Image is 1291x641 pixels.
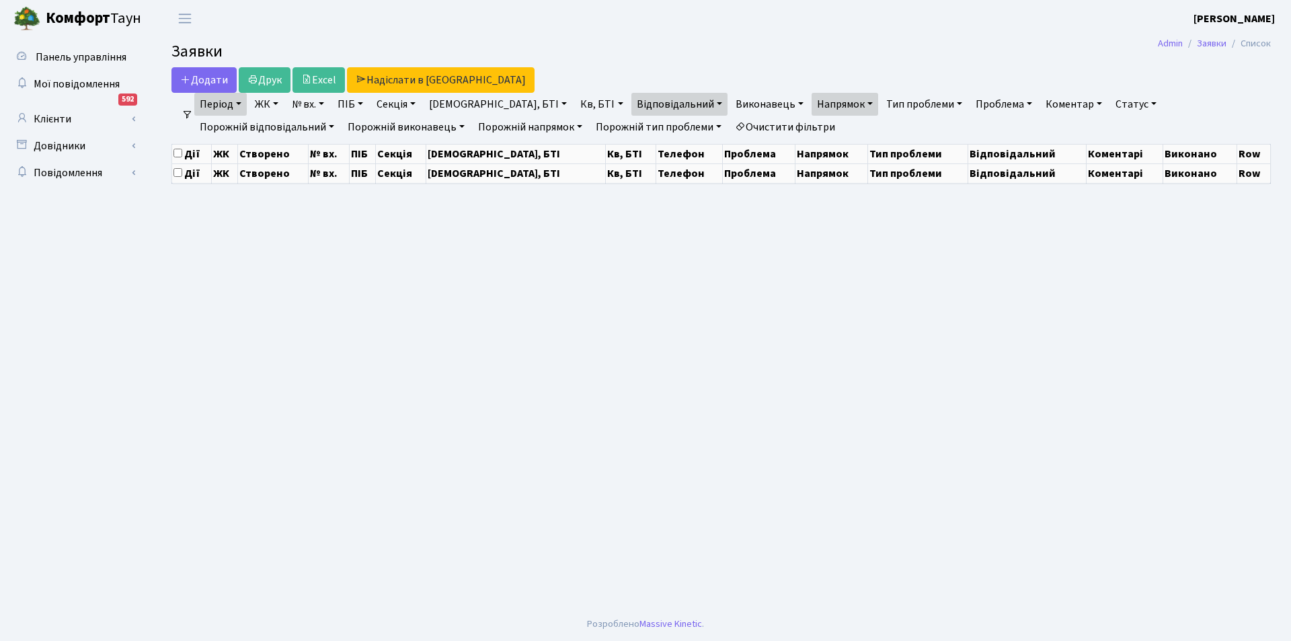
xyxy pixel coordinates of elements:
th: Секція [376,144,426,163]
a: Виконавець [730,93,809,116]
th: Створено [237,144,309,163]
a: Повідомлення [7,159,141,186]
a: Порожній напрямок [473,116,588,139]
a: Заявки [1197,36,1226,50]
a: Порожній виконавець [342,116,470,139]
th: ПІБ [349,163,376,183]
span: Мої повідомлення [34,77,120,91]
th: Телефон [656,144,723,163]
b: Комфорт [46,7,110,29]
a: Massive Kinetic [639,617,702,631]
th: ЖК [212,144,237,163]
span: Додати [180,73,228,87]
th: Секція [376,163,426,183]
th: Проблема [722,163,795,183]
th: Виконано [1163,144,1237,163]
th: № вх. [309,163,350,183]
th: Напрямок [795,163,868,183]
th: Виконано [1163,163,1237,183]
a: Тип проблеми [881,93,968,116]
div: 592 [118,93,137,106]
th: Відповідальний [968,144,1086,163]
a: [DEMOGRAPHIC_DATA], БТІ [424,93,572,116]
span: Панель управління [36,50,126,65]
th: Відповідальний [968,163,1086,183]
a: [PERSON_NAME] [1194,11,1275,27]
b: [PERSON_NAME] [1194,11,1275,26]
th: Телефон [656,163,723,183]
a: Період [194,93,247,116]
a: Відповідальний [631,93,728,116]
nav: breadcrumb [1138,30,1291,58]
a: Друк [239,67,290,93]
a: № вх. [286,93,329,116]
span: Заявки [171,40,223,63]
li: Список [1226,36,1271,51]
a: Секція [371,93,421,116]
th: ЖК [212,163,237,183]
th: [DEMOGRAPHIC_DATA], БТІ [426,163,605,183]
a: Проблема [970,93,1038,116]
th: Коментарі [1086,144,1163,163]
th: Row [1237,144,1270,163]
button: Переключити навігацію [168,7,202,30]
a: ЖК [249,93,284,116]
th: Row [1237,163,1270,183]
th: Тип проблеми [868,144,968,163]
a: Admin [1158,36,1183,50]
a: Надіслати в [GEOGRAPHIC_DATA] [347,67,535,93]
a: Статус [1110,93,1162,116]
a: ПІБ [332,93,368,116]
th: Коментарі [1086,163,1163,183]
th: Напрямок [795,144,868,163]
a: Мої повідомлення592 [7,71,141,98]
th: [DEMOGRAPHIC_DATA], БТІ [426,144,605,163]
a: Довідники [7,133,141,159]
a: Клієнти [7,106,141,133]
a: Очистити фільтри [730,116,840,139]
th: Кв, БТІ [605,163,656,183]
th: Створено [237,163,309,183]
a: Excel [292,67,345,93]
a: Панель управління [7,44,141,71]
th: № вх. [309,144,350,163]
th: Кв, БТІ [605,144,656,163]
a: Порожній відповідальний [194,116,340,139]
img: logo.png [13,5,40,32]
th: Тип проблеми [868,163,968,183]
a: Порожній тип проблеми [590,116,727,139]
a: Додати [171,67,237,93]
th: Проблема [722,144,795,163]
a: Кв, БТІ [575,93,628,116]
th: ПІБ [349,144,376,163]
div: Розроблено . [587,617,704,632]
a: Коментар [1040,93,1107,116]
th: Дії [172,144,212,163]
span: Таун [46,7,141,30]
a: Напрямок [812,93,878,116]
th: Дії [172,163,212,183]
